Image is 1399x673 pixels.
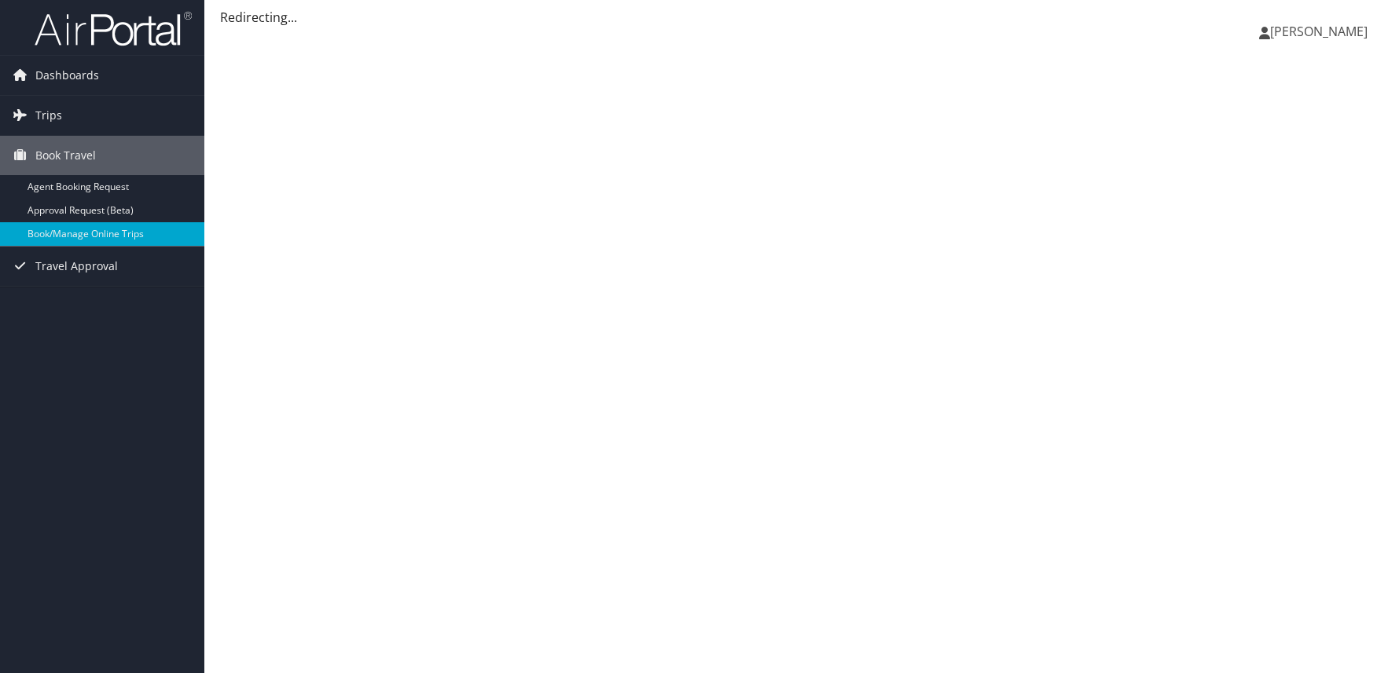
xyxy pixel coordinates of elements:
[35,96,62,135] span: Trips
[35,136,96,175] span: Book Travel
[35,10,192,47] img: airportal-logo.png
[1259,8,1383,55] a: [PERSON_NAME]
[220,8,1383,27] div: Redirecting...
[35,247,118,286] span: Travel Approval
[1270,23,1368,40] span: [PERSON_NAME]
[35,56,99,95] span: Dashboards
